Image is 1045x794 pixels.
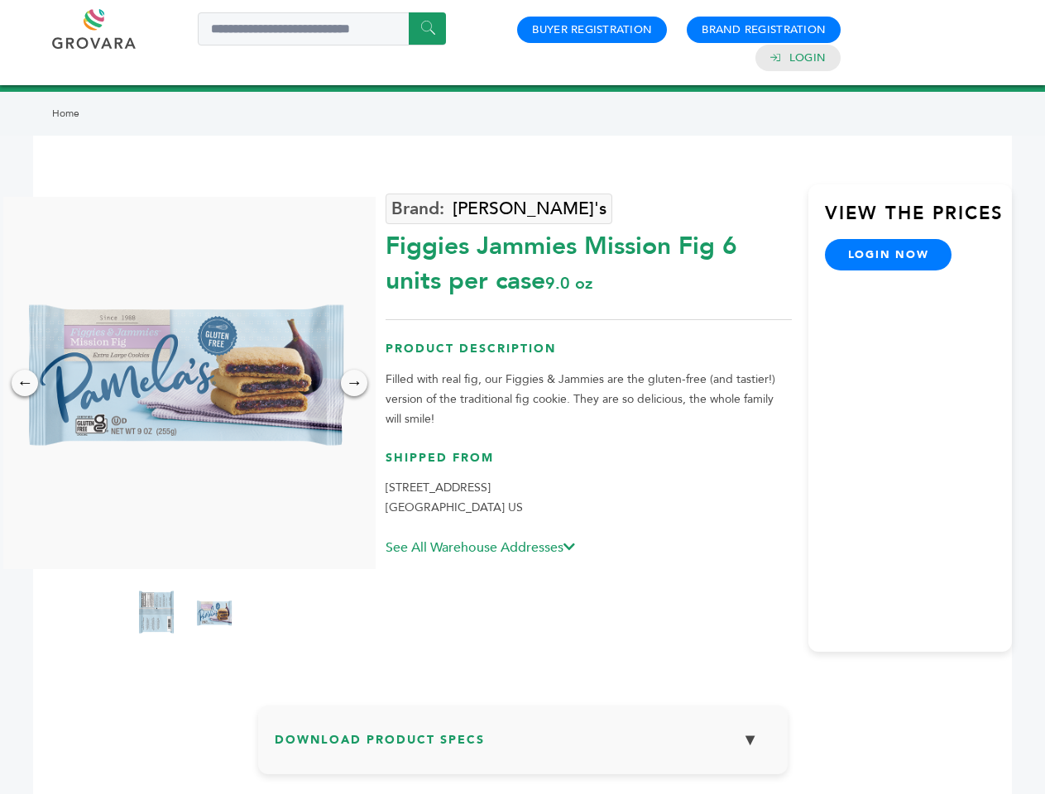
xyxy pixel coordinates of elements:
[789,50,826,65] a: Login
[52,107,79,120] a: Home
[386,478,792,518] p: [STREET_ADDRESS] [GEOGRAPHIC_DATA] US
[702,22,826,37] a: Brand Registration
[12,370,38,396] div: ←
[386,221,792,299] div: Figgies Jammies Mission Fig 6 units per case
[825,201,1012,239] h3: View the Prices
[545,272,592,294] span: 9.0 oz
[532,22,652,37] a: Buyer Registration
[386,538,575,557] a: See All Warehouse Addresses
[386,370,792,429] p: Filled with real fig, our Figgies & Jammies are the gluten-free (and tastier!) version of the tra...
[825,239,952,270] a: login now
[198,12,446,45] input: Search a product or brand...
[194,581,235,648] img: Figgies & Jammies - Mission Fig 6 units per case 9.0 oz
[386,450,792,479] h3: Shipped From
[730,722,771,758] button: ▼
[386,194,612,224] a: [PERSON_NAME]'s
[275,722,771,770] h3: Download Product Specs
[136,581,177,648] img: Figgies & Jammies - Mission Fig 6 units per case 9.0 oz Nutrition Info
[341,370,367,396] div: →
[386,341,792,370] h3: Product Description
